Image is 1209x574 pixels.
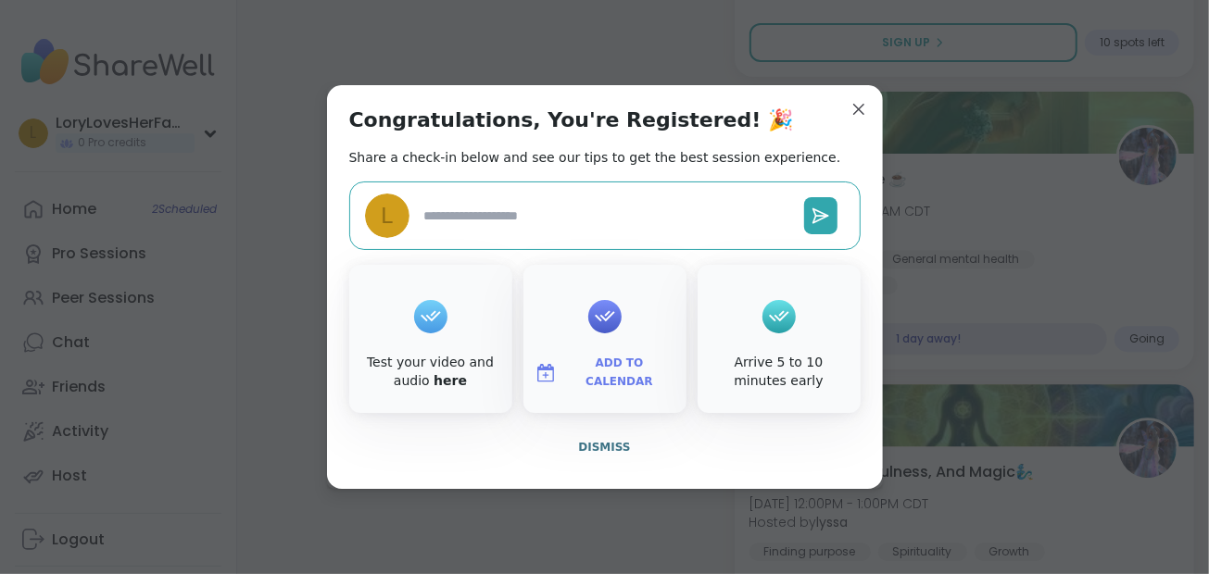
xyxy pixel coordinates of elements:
[701,354,857,390] div: Arrive 5 to 10 minutes early
[535,362,557,384] img: ShareWell Logomark
[353,354,509,390] div: Test your video and audio
[349,107,794,133] h1: Congratulations, You're Registered! 🎉
[349,428,861,467] button: Dismiss
[578,441,630,454] span: Dismiss
[381,200,393,232] span: L
[349,148,841,167] h2: Share a check-in below and see our tips to get the best session experience.
[527,354,683,393] button: Add to Calendar
[564,355,675,391] span: Add to Calendar
[434,373,467,388] a: here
